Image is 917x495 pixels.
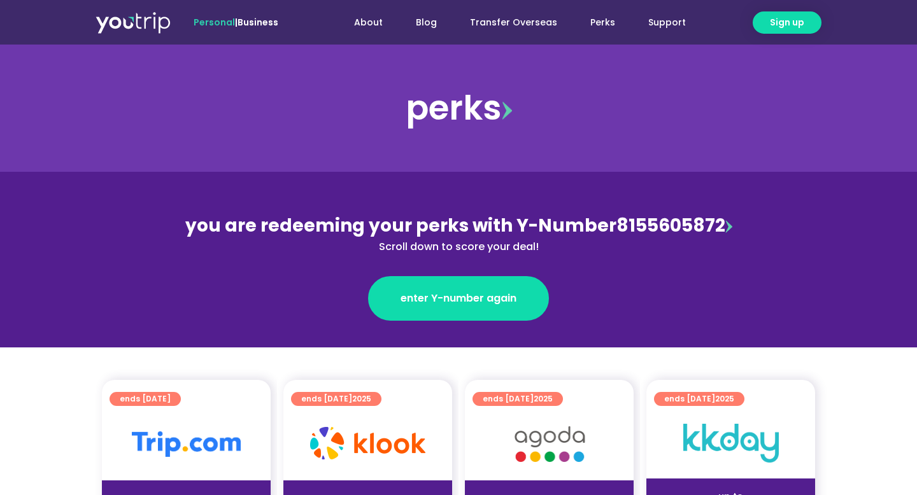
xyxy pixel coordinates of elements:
[574,11,632,34] a: Perks
[483,392,553,406] span: ends [DATE]
[664,392,734,406] span: ends [DATE]
[753,11,821,34] a: Sign up
[715,393,734,404] span: 2025
[453,11,574,34] a: Transfer Overseas
[120,392,171,406] span: ends [DATE]
[185,213,616,238] span: you are redeeming your perks with Y-Number
[338,11,399,34] a: About
[182,239,735,254] div: Scroll down to score your deal!
[194,16,278,29] span: |
[352,393,371,404] span: 2025
[632,11,702,34] a: Support
[313,11,702,34] nav: Menu
[194,16,235,29] span: Personal
[654,392,744,406] a: ends [DATE]2025
[238,16,278,29] a: Business
[291,392,381,406] a: ends [DATE]2025
[182,213,735,254] div: 8155605872
[473,392,563,406] a: ends [DATE]2025
[368,276,549,321] a: enter Y-number again
[110,392,181,406] a: ends [DATE]
[401,291,516,306] span: enter Y-number again
[301,392,371,406] span: ends [DATE]
[770,16,804,29] span: Sign up
[534,393,553,404] span: 2025
[399,11,453,34] a: Blog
